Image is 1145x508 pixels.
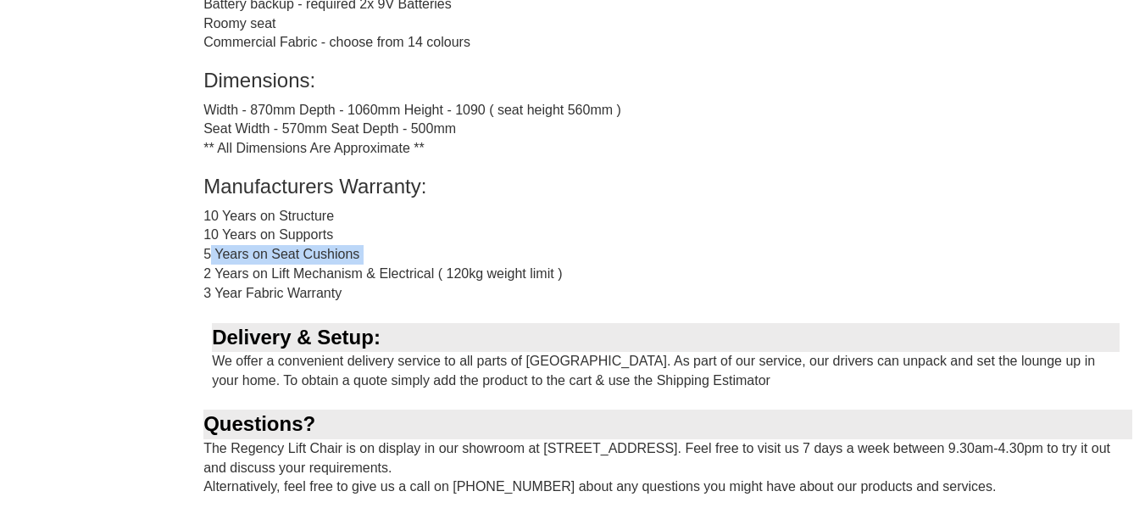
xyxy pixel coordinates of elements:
[203,410,1132,438] div: Questions?
[212,323,1120,352] div: Delivery & Setup:
[203,176,1132,198] h3: Manufacturers Warranty:
[203,70,1132,92] h3: Dimensions:
[203,323,1132,410] div: We offer a convenient delivery service to all parts of [GEOGRAPHIC_DATA]. As part of our service,...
